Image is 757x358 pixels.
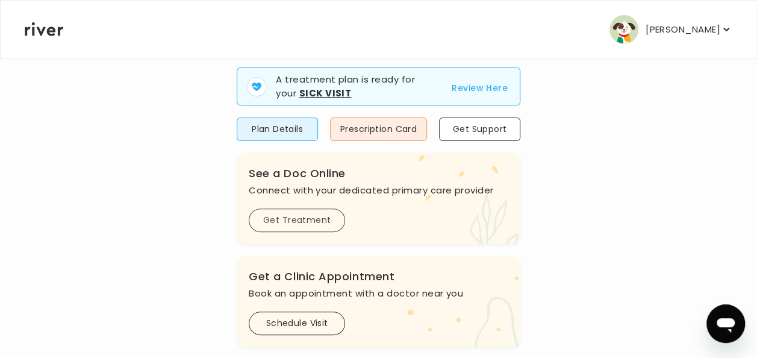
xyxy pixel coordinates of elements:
h3: Get a Clinic Appointment [249,268,508,285]
button: Review Here [452,81,508,95]
button: Get Support [439,118,520,141]
img: user avatar [609,15,638,44]
p: Connect with your dedicated primary care provider [249,182,508,199]
p: A treatment plan is ready for your [276,73,437,100]
button: Get Treatment [249,209,345,232]
button: Schedule Visit [249,312,345,335]
strong: Sick Visit [299,87,352,99]
iframe: Button to launch messaging window [706,304,745,343]
h3: See a Doc Online [249,165,508,182]
p: Book an appointment with a doctor near you [249,285,508,302]
button: user avatar[PERSON_NAME] [609,15,732,44]
button: Plan Details [237,118,318,141]
button: Prescription Card [330,118,427,141]
p: [PERSON_NAME] [646,21,720,38]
